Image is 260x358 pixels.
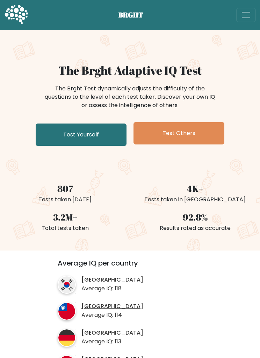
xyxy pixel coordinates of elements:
[134,195,256,204] div: Tests taken in [GEOGRAPHIC_DATA]
[134,182,256,195] div: 4K+
[81,284,143,293] p: Average IQ: 118
[4,195,126,204] div: Tests taken [DATE]
[4,224,126,232] div: Total tests taken
[81,276,143,284] a: [GEOGRAPHIC_DATA]
[58,259,202,273] h3: Average IQ per country
[36,124,127,146] a: Test Yourself
[118,10,152,20] span: BRGHT
[58,302,76,320] img: country
[236,8,256,22] button: Toggle navigation
[81,303,143,310] a: [GEOGRAPHIC_DATA]
[4,182,126,195] div: 807
[4,64,256,77] h1: The Brght Adaptive IQ Test
[4,211,126,224] div: 3.2M+
[58,276,76,294] img: country
[81,329,143,337] a: [GEOGRAPHIC_DATA]
[43,84,217,110] div: The Brght Test dynamically adjusts the difficulty of the questions to the level of each test take...
[133,122,224,144] a: Test Others
[134,224,256,232] div: Results rated as accurate
[81,337,143,346] p: Average IQ: 113
[81,311,143,319] p: Average IQ: 114
[134,211,256,224] div: 92.8%
[58,329,76,347] img: country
